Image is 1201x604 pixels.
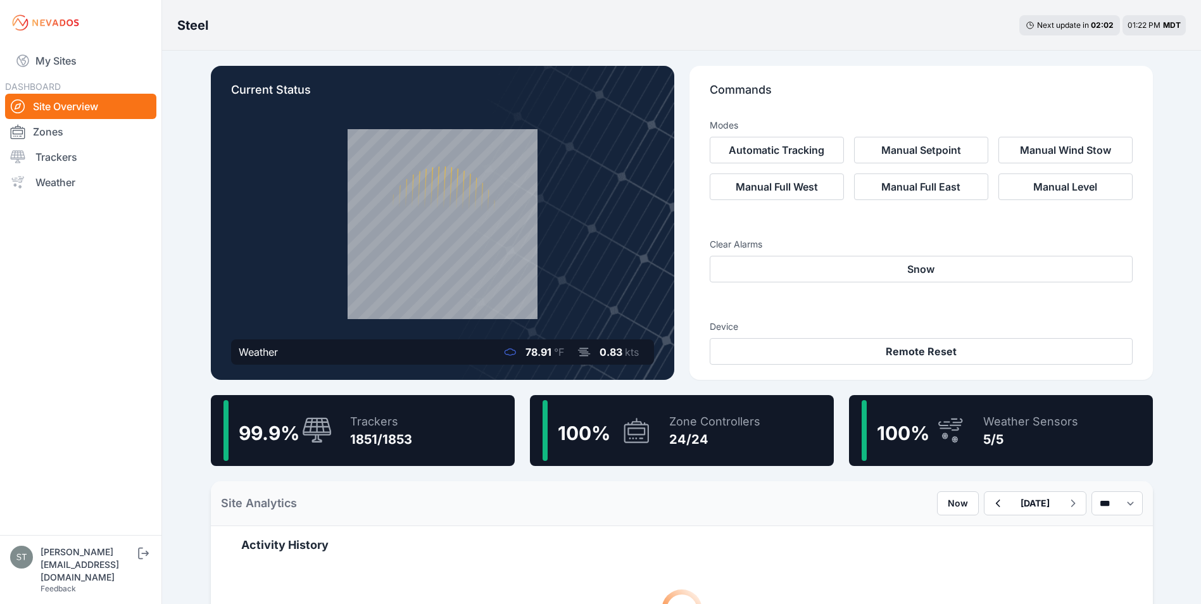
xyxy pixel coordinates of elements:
[849,395,1153,466] a: 100%Weather Sensors5/5
[41,584,76,593] a: Feedback
[710,238,1133,251] h3: Clear Alarms
[5,119,156,144] a: Zones
[239,344,278,360] div: Weather
[1128,20,1160,30] span: 01:22 PM
[854,173,988,200] button: Manual Full East
[5,144,156,170] a: Trackers
[350,431,412,448] div: 1851/1853
[710,338,1133,365] button: Remote Reset
[350,413,412,431] div: Trackers
[177,16,208,34] h3: Steel
[1163,20,1181,30] span: MDT
[558,422,610,444] span: 100 %
[211,395,515,466] a: 99.9%Trackers1851/1853
[854,137,988,163] button: Manual Setpoint
[10,546,33,569] img: steve@nevados.solar
[5,46,156,76] a: My Sites
[1037,20,1089,30] span: Next update in
[710,256,1133,282] button: Snow
[983,413,1078,431] div: Weather Sensors
[983,431,1078,448] div: 5/5
[625,346,639,358] span: kts
[669,431,760,448] div: 24/24
[669,413,760,431] div: Zone Controllers
[177,9,208,42] nav: Breadcrumb
[10,13,81,33] img: Nevados
[231,81,654,109] p: Current Status
[710,81,1133,109] p: Commands
[221,494,297,512] h2: Site Analytics
[41,546,135,584] div: [PERSON_NAME][EMAIL_ADDRESS][DOMAIN_NAME]
[710,320,1133,333] h3: Device
[239,422,299,444] span: 99.9 %
[1010,492,1060,515] button: [DATE]
[710,119,738,132] h3: Modes
[1091,20,1114,30] div: 02 : 02
[877,422,929,444] span: 100 %
[710,137,844,163] button: Automatic Tracking
[600,346,622,358] span: 0.83
[710,173,844,200] button: Manual Full West
[5,170,156,195] a: Weather
[241,536,1122,554] h2: Activity History
[554,346,564,358] span: °F
[998,173,1133,200] button: Manual Level
[525,346,551,358] span: 78.91
[998,137,1133,163] button: Manual Wind Stow
[530,395,834,466] a: 100%Zone Controllers24/24
[937,491,979,515] button: Now
[5,94,156,119] a: Site Overview
[5,81,61,92] span: DASHBOARD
